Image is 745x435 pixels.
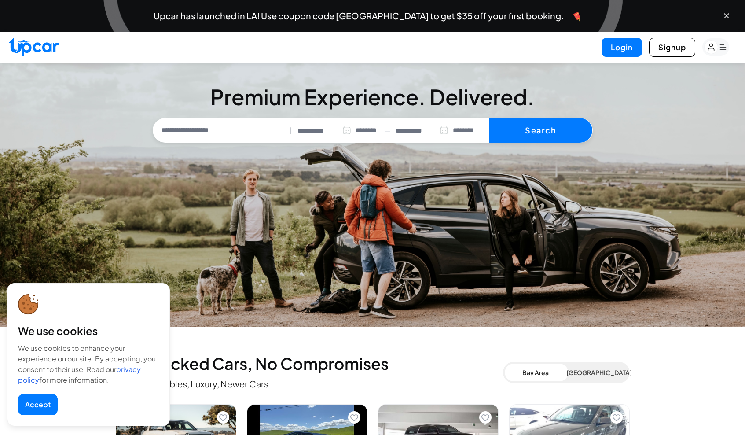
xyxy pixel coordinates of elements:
div: We use cookies to enhance your experience on our site. By accepting, you consent to their use. Re... [18,343,159,385]
h2: Handpicked Cars, No Compromises [116,355,503,372]
span: — [385,125,390,136]
button: Close banner [722,11,731,20]
h3: Premium Experience. Delivered. [153,86,593,107]
img: cookie-icon.svg [18,294,39,315]
button: Add to favorites [479,411,492,424]
span: Upcar has launched in LA! Use coupon code [GEOGRAPHIC_DATA] to get $35 off your first booking. [154,11,564,20]
button: [GEOGRAPHIC_DATA] [566,364,628,381]
button: Signup [649,38,695,57]
p: Evs, Convertibles, Luxury, Newer Cars [116,378,503,390]
button: Add to favorites [348,411,360,424]
button: Accept [18,394,58,415]
div: We use cookies [18,324,159,338]
button: Login [602,38,642,57]
button: Bay Area [505,364,566,381]
button: Add to favorites [217,411,229,424]
button: Search [489,118,592,143]
button: Add to favorites [610,411,623,424]
span: | [290,125,292,136]
img: Upcar Logo [9,37,59,56]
